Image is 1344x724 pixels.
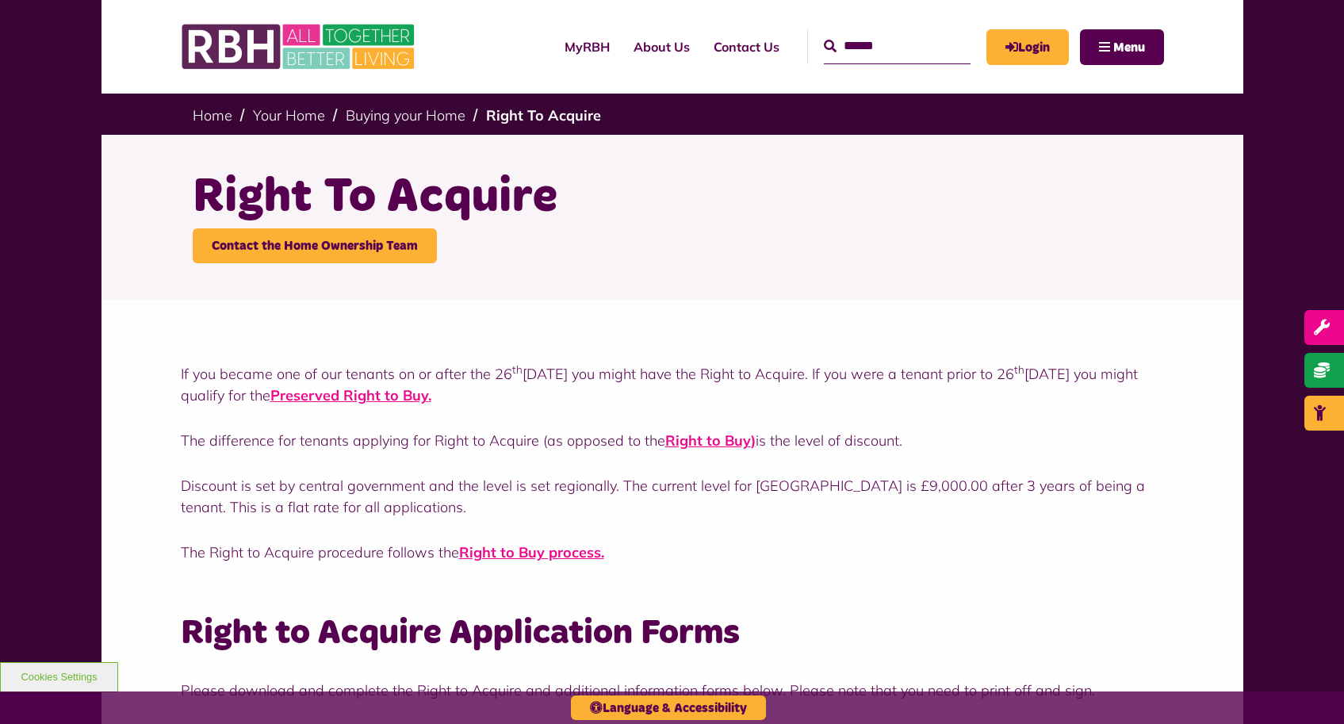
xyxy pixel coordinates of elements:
strong: Right to Buy process [459,543,601,561]
sup: th [1014,362,1024,376]
iframe: Netcall Web Assistant for live chat [1273,653,1344,724]
button: Navigation [1080,29,1164,65]
p: Please download and complete the Right to Acquire and additional information forms below. Please ... [181,680,1164,701]
a: Your Home [253,106,325,124]
a: Right To Acquire [486,106,601,124]
p: Discount is set by central government and the level is set regionally. The current level for [GEO... [181,475,1164,518]
a: Contact Us [702,25,791,68]
button: Language & Accessibility [571,695,766,720]
a: Preserved Right to Buy. [270,386,431,404]
strong: Right to Buy [665,431,751,450]
p: If you became one of our tenants on or after the 26 [DATE] you might have the Right to Acquire. I... [181,363,1164,406]
a: Buying your Home [346,106,465,124]
sup: th [512,362,523,376]
span: Menu [1113,41,1145,54]
a: Home [193,106,232,124]
a: Contact the Home Ownership Team [193,228,437,263]
a: Right to Buy) [665,431,756,450]
a: About Us [622,25,702,68]
a: MyRBH [553,25,622,68]
strong: Preserved Right to Buy [270,386,428,404]
p: The difference for tenants applying for Right to Acquire (as opposed to the is the level of disco... [181,430,1164,451]
p: The Right to Acquire procedure follows the [181,542,1164,563]
h2: Right to Acquire Application Forms [181,611,1164,656]
h1: Right To Acquire [193,167,1152,228]
img: RBH [181,16,419,78]
a: Right to Buy process. [459,543,604,561]
a: MyRBH [986,29,1069,65]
